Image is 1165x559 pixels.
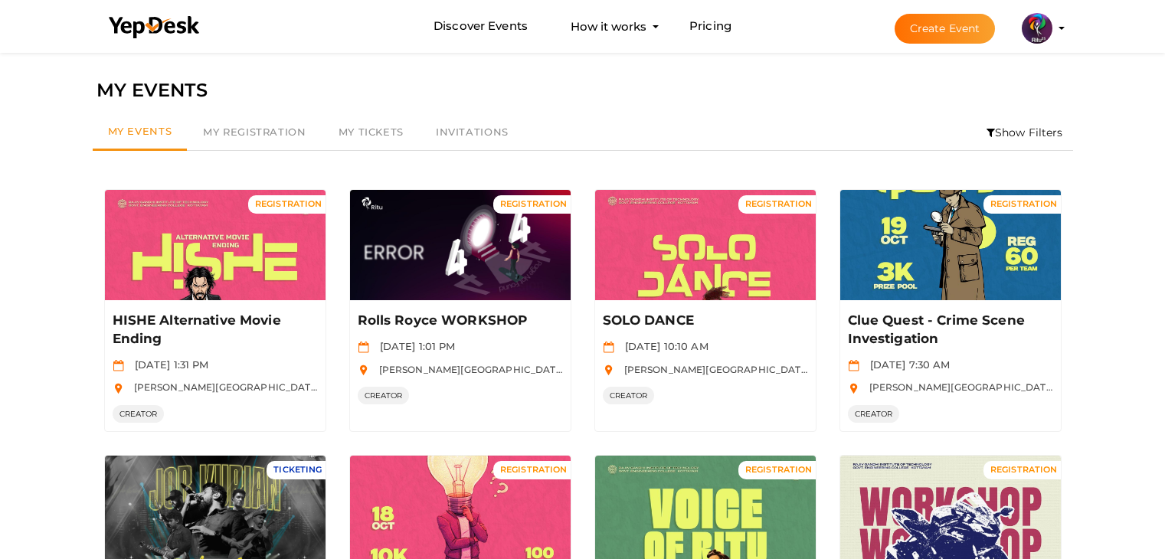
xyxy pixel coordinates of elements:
li: Show Filters [977,115,1073,150]
a: My Registration [187,115,322,150]
img: calendar.svg [113,360,124,371]
a: My Events [93,115,188,151]
span: [DATE] 1:01 PM [372,340,456,352]
img: location.svg [848,383,859,394]
a: Discover Events [434,12,528,41]
a: My Tickets [322,115,420,150]
span: CREATOR [603,387,655,404]
span: [DATE] 7:30 AM [862,358,951,371]
span: My Events [108,125,172,137]
span: [PERSON_NAME][GEOGRAPHIC_DATA], [GEOGRAPHIC_DATA], [GEOGRAPHIC_DATA], [GEOGRAPHIC_DATA], [GEOGRAP... [371,364,1006,375]
span: Invitations [436,126,509,138]
button: Create Event [895,14,996,44]
img: location.svg [603,364,614,376]
span: [PERSON_NAME][GEOGRAPHIC_DATA], [GEOGRAPHIC_DATA], [GEOGRAPHIC_DATA], [GEOGRAPHIC_DATA], [GEOGRAP... [126,381,761,393]
a: Pricing [689,12,731,41]
img: location.svg [113,383,124,394]
p: SOLO DANCE [603,312,804,330]
span: My Registration [203,126,306,138]
span: My Tickets [339,126,404,138]
img: location.svg [358,364,369,376]
button: How it works [566,12,651,41]
img: calendar.svg [848,360,859,371]
span: [DATE] 1:31 PM [127,358,209,371]
p: HISHE Alternative Movie Ending [113,312,314,348]
img: calendar.svg [358,342,369,353]
span: CREATOR [848,405,900,423]
span: [DATE] 10:10 AM [617,340,708,352]
a: Invitations [420,115,525,150]
img: 5BK8ZL5P_small.png [1022,13,1052,44]
span: CREATOR [113,405,165,423]
div: MY EVENTS [97,76,1069,105]
span: CREATOR [358,387,410,404]
p: Rolls Royce WORKSHOP [358,312,559,330]
p: Clue Quest - Crime Scene Investigation [848,312,1049,348]
img: calendar.svg [603,342,614,353]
